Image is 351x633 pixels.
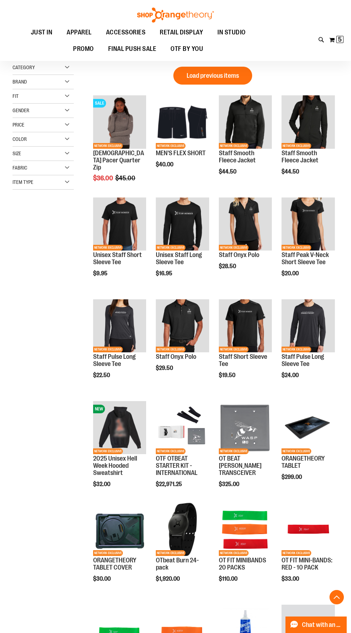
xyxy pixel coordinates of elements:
img: Product image for Peak Short Sleeve Tee [219,299,272,353]
a: Unisex Staff Long Sleeve Tee [156,251,202,266]
img: Product image for Ladies Pacer Quarter Zip [93,95,146,149]
button: Back To Top [330,590,344,604]
span: Gender [13,108,29,113]
a: OTbeat Burn 24-pack [156,557,199,571]
a: Staff Short Sleeve Tee [219,353,267,367]
img: Product image for MEN'S FLEX SHORT [156,95,209,149]
div: product [90,398,150,506]
a: OTbeat Burn 24-packNETWORK EXCLUSIVE [156,503,209,557]
a: MEN'S FLEX SHORT [156,149,206,157]
div: product [152,194,213,295]
span: Chat with an Expert [302,622,342,628]
div: product [215,398,276,506]
span: $45.00 [115,175,136,182]
span: Color [13,136,27,142]
div: product [90,499,150,600]
img: Product image for Smooth Fleece Jacket [282,95,335,149]
img: Shop Orangetheory [136,8,215,23]
span: NETWORK EXCLUSIVE [282,550,311,556]
a: ACCESSORIES [99,24,153,41]
span: $22.50 [93,372,111,379]
a: Product image for Onyx PoloNETWORK EXCLUSIVE [219,197,272,252]
img: Product image for OT FIT MINIBANDS 20 PACKS [219,503,272,556]
a: OT FIT MINIBANDS 20 PACKS [219,557,266,571]
div: product [278,92,338,193]
a: 2025 Hell Week Hooded SweatshirtNEWNETWORK EXCLUSIVE [93,401,146,456]
span: $30.00 [93,576,112,582]
span: Item Type [13,179,33,185]
span: NETWORK EXCLUSIVE [93,245,123,251]
span: $40.00 [156,161,174,168]
a: Product image for ORANGETHEORY TABLET COVERNETWORK EXCLUSIVE [93,503,146,557]
span: $28.50 [219,263,237,270]
span: NETWORK EXCLUSIVE [282,448,311,454]
img: Product image for Unisex Long Sleeve T-Shirt [156,197,209,251]
div: product [152,398,213,506]
a: [DEMOGRAPHIC_DATA] Pacer Quarter Zip [93,149,144,171]
div: product [215,499,276,600]
div: product [90,92,150,200]
a: 2025 Unisex Hell Week Hooded Sweatshirt [93,455,137,476]
span: APPAREL [67,24,92,41]
a: Product image for Pulse Long Sleeve TeeNETWORK EXCLUSIVE [282,299,335,354]
span: NETWORK EXCLUSIVE [282,143,311,149]
a: PROMO [66,41,101,57]
a: Product image for Pulse Long Sleeve TeeNETWORK EXCLUSIVE [93,299,146,354]
span: $19.50 [219,372,236,379]
span: NETWORK EXCLUSIVE [156,143,186,149]
img: Product image for ORANGETHEORY TABLET COVER [93,503,146,556]
span: NETWORK EXCLUSIVE [93,550,123,556]
span: NETWORK EXCLUSIVE [219,550,249,556]
span: IN STUDIO [217,24,246,41]
span: $24.00 [282,372,300,379]
a: Staff Onyx Polo [219,251,259,258]
span: RETAIL DISPLAY [160,24,203,41]
span: OTF BY YOU [170,41,203,57]
span: Size [13,151,21,156]
span: Brand [13,79,27,85]
div: product [278,398,338,499]
a: Staff Smooth Fleece Jacket [282,149,318,164]
span: NEW [93,405,105,413]
span: NETWORK EXCLUSIVE [156,448,186,454]
span: NETWORK EXCLUSIVE [156,550,186,556]
span: Fit [13,93,19,99]
span: Load previous items [187,72,239,79]
button: Load previous items [173,67,252,85]
a: OTF BY YOU [163,41,210,57]
span: NETWORK EXCLUSIVE [282,347,311,352]
span: $1,920.00 [156,576,181,582]
img: Product image for Onyx Polo [219,197,272,251]
span: NETWORK EXCLUSIVE [93,347,123,352]
a: Product image for Smooth Fleece JacketNETWORK EXCLUSIVE [219,95,272,150]
span: FINAL PUSH SALE [108,41,157,57]
span: 5 [338,36,342,43]
img: Product image for Onyx Polo [156,299,209,353]
span: Category [13,65,35,70]
a: OTF OTBEAT STARTER KIT - INTERNATIONAL [156,455,197,476]
div: product [278,194,338,295]
a: Product image for OT BEAT POE TRANSCEIVERNETWORK EXCLUSIVE [219,401,272,456]
span: $36.00 [93,175,114,182]
a: JUST IN [24,24,60,41]
span: NETWORK EXCLUSIVE [219,143,249,149]
a: OTF OTBEAT STARTER KIT - INTERNATIONALNETWORK EXCLUSIVE [156,401,209,456]
span: $44.50 [219,168,237,175]
span: JUST IN [31,24,53,41]
span: NETWORK EXCLUSIVE [156,245,186,251]
a: APPAREL [59,24,99,41]
div: product [90,296,150,397]
span: ACCESSORIES [106,24,146,41]
img: 2025 Hell Week Hooded Sweatshirt [93,401,146,454]
span: $110.00 [219,576,239,582]
img: Product image for OT FIT MINI-BANDS: RED - 10 PACK [282,503,335,556]
span: NETWORK EXCLUSIVE [282,245,311,251]
a: Product image for Onyx PoloNETWORK EXCLUSIVE [156,299,209,354]
span: NETWORK EXCLUSIVE [219,245,249,251]
span: $33.00 [282,576,300,582]
a: Product image for Ladies Pacer Quarter ZipSALENETWORK EXCLUSIVE [93,95,146,150]
a: Staff Peak V-Neck Short Sleeve Tee [282,251,329,266]
span: NETWORK EXCLUSIVE [93,448,123,454]
span: $29.50 [156,365,174,371]
a: Product image for Peak V-Neck Short Sleeve TeeNETWORK EXCLUSIVE [282,197,335,252]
